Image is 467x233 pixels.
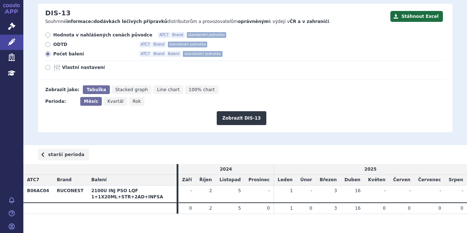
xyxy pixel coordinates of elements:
[238,188,241,193] span: 5
[94,19,167,24] strong: dodávkách léčivých přípravků
[53,32,152,38] span: Hodnota v nahlášených cenách původce
[334,206,337,211] span: 3
[189,87,215,92] span: 100% chart
[274,175,296,186] td: Leden
[45,85,79,94] div: Zobrazit jako:
[53,51,134,57] span: Počet balení
[462,188,463,193] span: -
[152,51,166,57] span: Brand
[91,177,107,182] span: Balení
[158,32,170,38] span: ATC7
[268,188,270,193] span: -
[168,42,207,47] span: standardní jednotka
[290,19,329,24] strong: ČR a v zahraničí
[389,175,414,186] td: Červen
[383,206,386,211] span: 0
[178,164,274,175] td: 2024
[445,175,467,186] td: Srpen
[217,111,266,125] button: Zobrazit DIS-13
[408,206,411,211] span: 0
[27,177,39,182] span: ATC7
[178,175,196,186] td: Září
[167,51,181,57] span: Balení
[238,19,269,24] strong: oprávněným
[53,186,88,203] th: RUCONEST
[157,87,180,92] span: Line chart
[209,206,212,211] span: 2
[409,188,410,193] span: -
[115,87,148,92] span: Stacked graph
[57,177,72,182] span: Brand
[190,188,192,193] span: -
[310,188,312,193] span: -
[86,87,106,92] span: Tabulka
[196,175,216,186] td: Říjen
[209,188,212,193] span: 2
[66,19,91,24] strong: informace
[107,99,123,104] span: Kvartál
[38,149,89,160] a: starší perioda
[297,175,316,186] td: Únor
[290,206,293,211] span: 1
[316,175,341,186] td: Březen
[355,206,360,211] span: 16
[189,206,192,211] span: 0
[187,32,226,38] span: standardní jednotka
[267,206,270,211] span: 0
[45,97,77,106] div: Perioda:
[62,65,142,70] span: Vlastní nastavení
[152,42,166,47] span: Brand
[53,42,134,47] span: ODTD
[334,188,337,193] span: 3
[45,9,71,17] h2: DIS-13
[88,186,176,203] th: 2100U INJ PSO LQF 1+1X20ML+STR+2AD+INFSA
[439,206,441,211] span: 0
[244,175,274,186] td: Prosinec
[84,99,98,104] span: Měsíc
[23,186,53,203] th: B06AC04
[183,51,222,57] span: standardní jednotka
[290,188,293,193] span: 1
[274,164,467,175] td: 2025
[355,188,360,193] span: 16
[390,11,443,22] button: Stáhnout Excel
[238,206,241,211] span: 5
[139,42,151,47] span: ATC7
[139,51,151,57] span: ATC7
[45,19,387,25] p: Souhrnné o distributorům a provozovatelům k výdeji v .
[440,188,441,193] span: -
[133,99,141,104] span: Rok
[414,175,445,186] td: Červenec
[309,206,312,211] span: 0
[364,175,389,186] td: Květen
[384,188,386,193] span: -
[171,32,185,38] span: Brand
[216,175,244,186] td: Listopad
[460,206,463,211] span: 0
[341,175,364,186] td: Duben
